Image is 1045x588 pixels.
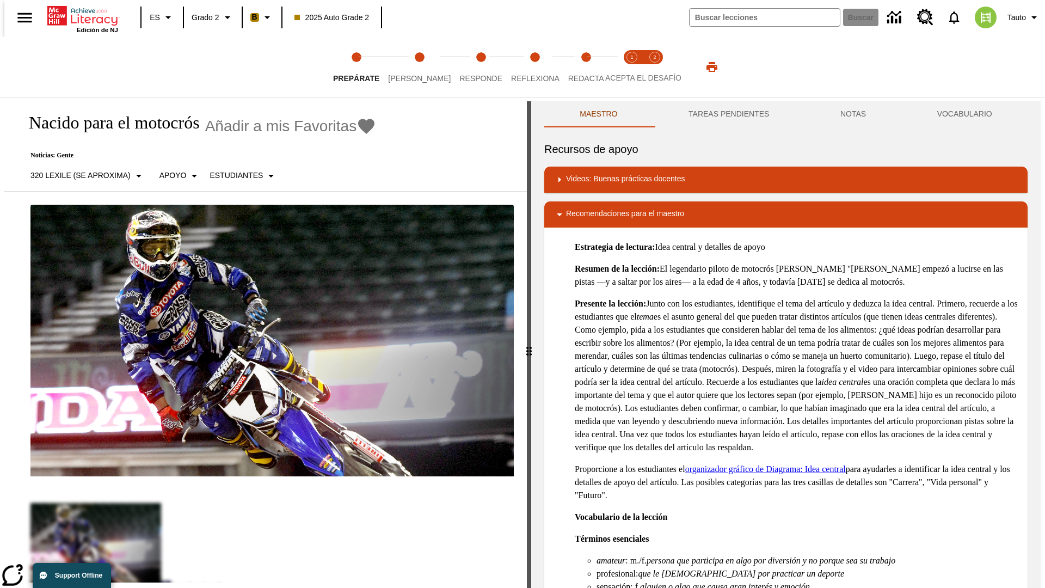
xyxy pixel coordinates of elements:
[145,8,180,27] button: Lenguaje: ES, Selecciona un idioma
[968,3,1003,32] button: Escoja un nuevo avatar
[566,208,684,221] p: Recomendaciones para el maestro
[155,166,206,186] button: Tipo de apoyo, Apoyo
[531,101,1041,588] div: activity
[575,463,1019,502] p: Proporcione a los estudiantes el para ayudarles a identificar la idea central y los detalles de a...
[901,101,1028,127] button: VOCABULARIO
[575,241,1019,254] p: Idea central y detalles de apoyo
[822,377,864,387] em: idea central
[560,37,613,97] button: Redacta step 5 of 5
[597,554,1019,567] li: : m./f.
[324,37,388,97] button: Prepárate step 1 of 5
[47,4,118,33] div: Portada
[638,569,844,578] em: que le [DEMOGRAPHIC_DATA] por practicar un deporte
[294,12,370,23] span: 2025 Auto Grade 2
[597,567,1019,580] li: profesional:
[630,54,633,60] text: 1
[451,37,511,97] button: Responde step 3 of 5
[575,297,1019,454] p: Junto con los estudiantes, identifique el tema del artículo y deduzca la idea central. Primero, r...
[527,101,531,588] div: Pulsa la tecla de intro o la barra espaciadora y luego presiona las flechas de derecha e izquierd...
[544,140,1028,158] h6: Recursos de apoyo
[77,27,118,33] span: Edición de NJ
[805,101,902,127] button: NOTAS
[575,512,668,522] strong: Vocabulario de la lección
[205,166,282,186] button: Seleccionar estudiante
[9,2,41,34] button: Abrir el menú lateral
[187,8,238,27] button: Grado: Grado 2, Elige un grado
[575,262,1019,289] p: El legendario piloto de motocrós [PERSON_NAME] "[PERSON_NAME] empezó a lucirse en las pistas —y a...
[150,12,160,23] span: ES
[26,166,150,186] button: Seleccione Lexile, 320 Lexile (Se aproxima)
[911,3,940,32] a: Centro de recursos, Se abrirá en una pestaña nueva.
[459,74,502,83] span: Responde
[17,113,200,133] h1: Nacido para el motocrós
[940,3,968,32] a: Notificaciones
[210,170,263,181] p: Estudiantes
[1007,12,1026,23] span: Tauto
[252,10,257,24] span: B
[30,170,131,181] p: 320 Lexile (Se aproxima)
[575,534,649,543] strong: Términos esenciales
[544,201,1028,228] div: Recomendaciones para el maestro
[575,242,655,252] strong: Estrategia de lectura:
[379,37,459,97] button: Lee step 2 of 5
[33,563,111,588] button: Support Offline
[575,299,646,308] strong: Presente la lección:
[881,3,911,33] a: Centro de información
[544,101,1028,127] div: Instructional Panel Tabs
[192,12,219,23] span: Grado 2
[4,101,527,583] div: reading
[544,167,1028,193] div: Videos: Buenas prácticas docentes
[639,37,671,97] button: Acepta el desafío contesta step 2 of 2
[388,74,451,83] span: [PERSON_NAME]
[55,572,102,579] span: Support Offline
[333,74,379,83] span: Prepárate
[159,170,187,181] p: Apoyo
[647,556,895,565] em: persona que participa en algo por diversión y no porque sea su trabajo
[205,117,377,136] button: Añadir a mis Favoritas - Nacido para el motocrós
[685,464,846,474] a: organizador gráfico de Diagrama: Idea central
[575,264,660,273] strong: Resumen de la lección:
[653,54,656,60] text: 2
[653,101,805,127] button: TAREAS PENDIENTES
[30,205,514,477] img: El corredor de motocrós James Stewart vuela por los aires en su motocicleta de montaña
[566,173,685,186] p: Videos: Buenas prácticas docentes
[690,9,840,26] input: Buscar campo
[616,37,648,97] button: Acepta el desafío lee step 1 of 2
[694,57,729,77] button: Imprimir
[544,101,653,127] button: Maestro
[637,312,654,321] em: tema
[205,118,357,135] span: Añadir a mis Favoritas
[597,556,625,565] em: amateur
[502,37,568,97] button: Reflexiona step 4 of 5
[17,151,376,160] p: Noticias: Gente
[246,8,278,27] button: Boost El color de la clase es anaranjado claro. Cambiar el color de la clase.
[605,73,681,82] span: ACEPTA EL DESAFÍO
[511,74,560,83] span: Reflexiona
[1003,8,1045,27] button: Perfil/Configuración
[975,7,997,28] img: avatar image
[568,74,604,83] span: Redacta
